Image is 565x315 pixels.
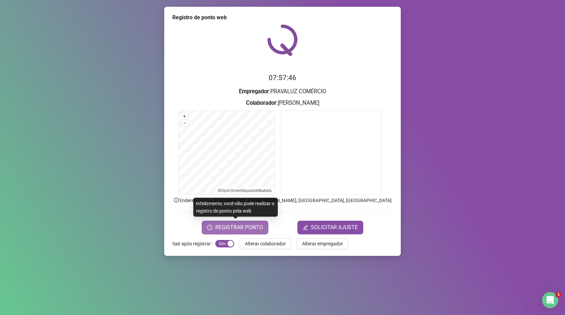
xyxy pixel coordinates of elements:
div: Registro de ponto web [172,14,393,22]
h3: : [PERSON_NAME] [172,99,393,107]
p: Endereço aprox. : [GEOGRAPHIC_DATA][PERSON_NAME], [GEOGRAPHIC_DATA], [GEOGRAPHIC_DATA] [172,197,393,204]
button: Alterar empregador [297,238,348,249]
a: OpenStreetMap [221,188,249,193]
span: REGISTRAR PONTO [215,223,263,232]
span: 1 [556,292,561,297]
button: REGISTRAR PONTO [202,221,268,234]
span: info-circle [173,197,179,203]
span: Alterar colaborador [245,240,286,247]
img: QRPoint [267,24,298,56]
button: – [181,120,188,126]
iframe: Intercom live chat [542,292,558,308]
button: Alterar colaborador [240,238,291,249]
div: Infelizmente, você não pode realizar o registro de ponto pela web [193,198,278,217]
time: 07:57:46 [269,74,296,82]
li: © contributors. [218,188,272,193]
span: SOLICITAR AJUSTE [311,223,358,232]
button: + [181,113,188,120]
strong: Empregador [239,88,269,95]
h3: : PRAVALUZ COMÉRCIO [172,87,393,96]
label: Sair após registrar [172,238,215,249]
span: Alterar empregador [302,240,343,247]
button: editSOLICITAR AJUSTE [297,221,363,234]
span: clock-circle [207,225,213,230]
span: edit [303,225,308,230]
strong: Colaborador [246,100,276,106]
